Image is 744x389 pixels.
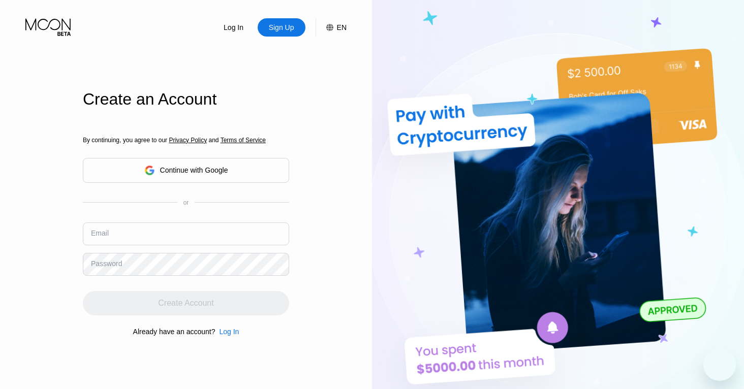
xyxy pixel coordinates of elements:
[215,328,239,336] div: Log In
[258,18,305,37] div: Sign Up
[83,90,289,109] div: Create an Account
[210,18,258,37] div: Log In
[91,260,122,268] div: Password
[91,229,109,237] div: Email
[83,158,289,183] div: Continue with Google
[83,137,289,144] div: By continuing, you agree to our
[169,137,207,144] span: Privacy Policy
[160,166,228,174] div: Continue with Google
[221,137,266,144] span: Terms of Service
[207,137,221,144] span: and
[183,199,189,206] div: or
[316,18,347,37] div: EN
[133,328,215,336] div: Already have an account?
[268,22,295,33] div: Sign Up
[337,23,347,31] div: EN
[219,328,239,336] div: Log In
[223,22,244,33] div: Log In
[703,348,736,381] iframe: Button to launch messaging window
